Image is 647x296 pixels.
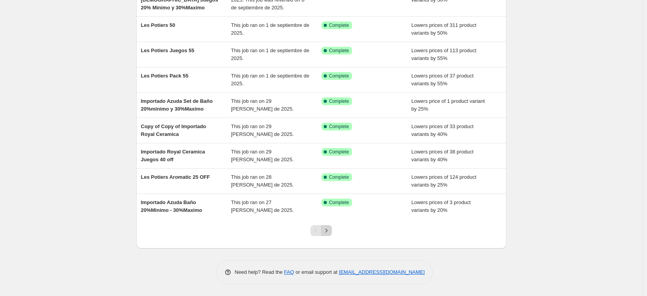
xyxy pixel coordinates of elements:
[411,174,476,188] span: Lowers prices of 124 product variants by 25%
[339,269,425,275] a: [EMAIL_ADDRESS][DOMAIN_NAME]
[141,22,175,28] span: Les Potiers 50
[231,123,294,137] span: This job ran on 29 [PERSON_NAME] de 2025.
[231,149,294,162] span: This job ran on 29 [PERSON_NAME] de 2025.
[329,149,349,155] span: Complete
[231,73,309,86] span: This job ran on 1 de septiembre de 2025.
[141,199,203,213] span: Importado Azuda Baño 20%Minimo - 30%Maximo
[231,98,294,112] span: This job ran on 29 [PERSON_NAME] de 2025.
[329,199,349,206] span: Complete
[321,225,332,236] button: Next
[329,98,349,104] span: Complete
[141,98,213,112] span: Importado Azuda Set de Baño 20%minimo y 30%Maximo
[411,199,471,213] span: Lowers prices of 3 product variants by 20%
[235,269,284,275] span: Need help? Read the
[310,225,332,236] nav: Pagination
[141,73,189,79] span: Les Potiers Pack 55
[411,22,476,36] span: Lowers prices of 311 product variants by 50%
[141,123,206,137] span: Copy of Copy of Importado Royal Ceramica
[141,48,194,53] span: Les Potiers Juegos 55
[231,174,294,188] span: This job ran on 28 [PERSON_NAME] de 2025.
[231,199,294,213] span: This job ran on 27 [PERSON_NAME] de 2025.
[411,123,474,137] span: Lowers prices of 33 product variants by 40%
[411,48,476,61] span: Lowers prices of 113 product variants by 55%
[329,48,349,54] span: Complete
[294,269,339,275] span: or email support at
[329,174,349,180] span: Complete
[231,22,309,36] span: This job ran on 1 de septiembre de 2025.
[411,73,474,86] span: Lowers prices of 37 product variants by 55%
[284,269,294,275] a: FAQ
[231,48,309,61] span: This job ran on 1 de septiembre de 2025.
[329,22,349,28] span: Complete
[329,123,349,130] span: Complete
[141,149,205,162] span: Importado Royal Ceramica Juegos 40 off
[329,73,349,79] span: Complete
[411,149,474,162] span: Lowers prices of 38 product variants by 40%
[141,174,210,180] span: Les Potiers Aromatic 25 OFF
[411,98,485,112] span: Lowers price of 1 product variant by 25%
